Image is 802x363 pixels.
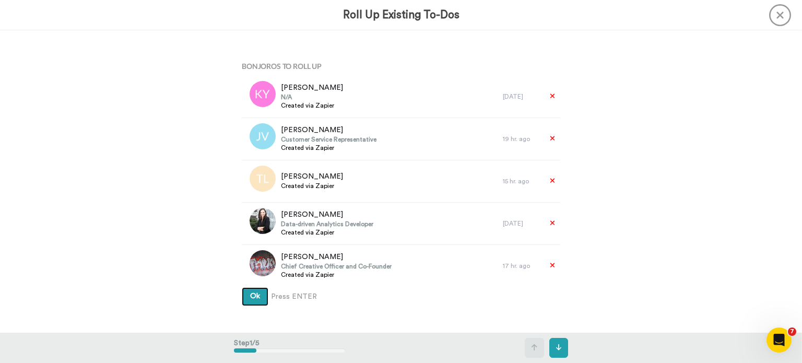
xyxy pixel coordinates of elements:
img: tl.png [250,166,276,192]
span: [PERSON_NAME] [281,171,343,182]
img: jv.png [250,123,276,149]
div: 19 hr. ago [503,135,539,143]
span: Created via Zapier [281,144,376,152]
span: Data-driven Analytics Developer [281,220,373,228]
span: Created via Zapier [281,101,343,110]
div: Step 1 / 5 [234,333,345,363]
h4: Bonjoros To Roll Up [242,62,560,70]
div: [DATE] [503,92,539,101]
h3: Roll Up Existing To-Dos [343,9,459,21]
img: 3b04c42e-c42b-4e2e-828e-ad75d040a5c8.jpg [250,208,276,234]
span: 7 [788,327,796,336]
div: 17 hr. ago [503,262,539,270]
img: ky.png [250,81,276,107]
button: Ok [242,287,268,306]
span: Created via Zapier [281,182,343,190]
span: N/A [281,93,343,101]
span: [PERSON_NAME] [281,83,343,93]
span: Press ENTER [271,291,317,302]
span: [PERSON_NAME] [281,252,392,262]
span: Customer Service Representative [281,135,376,144]
span: Created via Zapier [281,271,392,279]
div: 15 hr. ago [503,177,539,185]
span: [PERSON_NAME] [281,209,373,220]
span: [PERSON_NAME] [281,125,376,135]
span: Created via Zapier [281,228,373,237]
span: Chief Creative Officer and Co-Founder [281,262,392,271]
div: [DATE] [503,219,539,228]
iframe: Intercom live chat [766,327,792,353]
span: Ok [250,292,260,300]
img: 8893b169-363c-48c1-813c-e53c66edcd32.jpg [250,250,276,276]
